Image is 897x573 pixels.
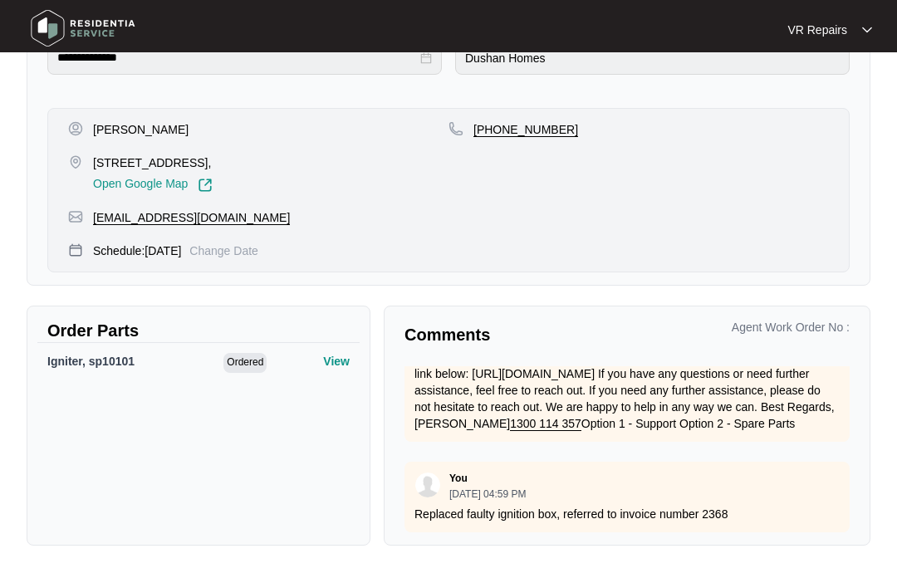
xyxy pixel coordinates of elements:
img: dropdown arrow [862,27,872,35]
p: Schedule: [DATE] [93,243,181,260]
p: Hi [PERSON_NAME], Please be advised that the part required for your service work order has been s... [414,316,840,433]
p: [PERSON_NAME] [93,122,189,139]
a: Open Google Map [93,179,213,193]
p: View [323,354,350,370]
img: user.svg [415,473,440,498]
img: map-pin [448,122,463,137]
p: [DATE] 04:59 PM [449,490,526,500]
img: map-pin [68,210,83,225]
p: You [449,473,468,486]
img: map-pin [68,243,83,258]
img: map-pin [68,155,83,170]
span: Igniter, sp10101 [47,355,135,369]
img: Link-External [198,179,213,193]
input: Date Purchased [57,50,417,67]
span: Ordered [223,354,267,374]
p: VR Repairs [787,22,847,39]
input: Purchased From [455,42,850,76]
p: Order Parts [47,320,350,343]
p: Replaced faulty ignition box, referred to invoice number 2368 [414,507,840,523]
p: [STREET_ADDRESS], [93,155,213,172]
img: user-pin [68,122,83,137]
p: Comments [404,320,615,347]
p: Agent Work Order No : [732,320,850,336]
img: residentia service logo [25,4,141,54]
p: Change Date [189,243,258,260]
